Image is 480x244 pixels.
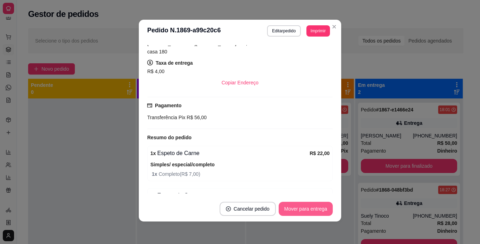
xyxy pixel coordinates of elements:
span: R$ 4,00 [147,69,164,74]
strong: R$ 15,00 [310,193,330,198]
strong: Resumo do pedido [147,135,192,140]
strong: Simples/ especial/completo [150,162,215,167]
button: Close [329,21,340,32]
span: R$ 56,00 [185,115,207,120]
div: Espeto de Carne [150,149,310,158]
span: Transferência Pix [147,115,185,120]
strong: Taxa de entrega [156,60,193,66]
button: Copiar Endereço [216,76,264,90]
span: credit-card [147,103,152,108]
strong: R$ 22,00 [310,150,330,156]
span: close-circle [226,206,231,211]
strong: Pagamento [155,103,181,108]
button: Editarpedido [267,25,300,37]
span: Completo ( R$ 7,00 ) [152,170,330,178]
strong: 1 x [150,193,156,198]
button: close-circleCancelar pedido [220,202,276,216]
button: Imprimir [306,25,330,37]
span: dollar [147,60,153,65]
div: Espeto de Carne [150,191,310,200]
strong: 1 x [150,150,156,156]
h3: Pedido N. 1869-a99c20c6 [147,25,221,37]
button: Mover para entrega [279,202,333,216]
strong: 1 x [152,171,158,177]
